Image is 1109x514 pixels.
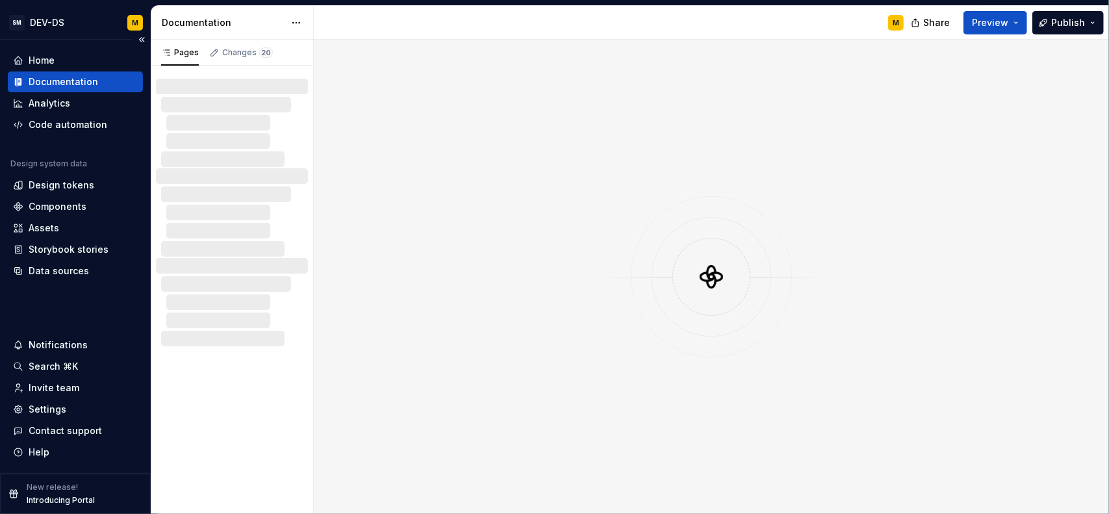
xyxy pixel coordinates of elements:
button: Share [904,11,958,34]
div: Storybook stories [29,243,108,256]
a: Documentation [8,71,143,92]
div: Analytics [29,97,70,110]
div: DEV-DS [30,16,64,29]
p: New release! [27,482,78,493]
div: Documentation [162,16,285,29]
a: Code automation [8,114,143,135]
span: Share [923,16,950,29]
a: Settings [8,399,143,420]
div: Home [29,54,55,67]
div: Assets [29,222,59,235]
a: Assets [8,218,143,238]
button: Contact support [8,420,143,441]
div: Data sources [29,264,89,277]
button: Publish [1032,11,1104,34]
button: Preview [963,11,1027,34]
button: SMDEV-DSM [3,8,148,36]
div: Code automation [29,118,107,131]
div: M [893,18,899,28]
div: Components [29,200,86,213]
a: Data sources [8,261,143,281]
div: Notifications [29,339,88,352]
div: Design system data [10,159,87,169]
div: Help [29,446,49,459]
span: Publish [1051,16,1085,29]
button: Notifications [8,335,143,355]
div: Contact support [29,424,102,437]
a: Storybook stories [8,239,143,260]
a: Invite team [8,378,143,398]
a: Design tokens [8,175,143,196]
button: Search ⌘K [8,356,143,377]
a: Analytics [8,93,143,114]
span: 20 [259,47,273,58]
div: Invite team [29,381,79,394]
div: Pages [161,47,199,58]
a: Home [8,50,143,71]
div: Changes [222,47,273,58]
div: Search ⌘K [29,360,78,373]
div: Design tokens [29,179,94,192]
div: SM [9,15,25,31]
div: Documentation [29,75,98,88]
button: Help [8,442,143,463]
div: Settings [29,403,66,416]
a: Components [8,196,143,217]
div: M [132,18,138,28]
span: Preview [972,16,1008,29]
button: Collapse sidebar [133,31,151,49]
p: Introducing Portal [27,495,95,506]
